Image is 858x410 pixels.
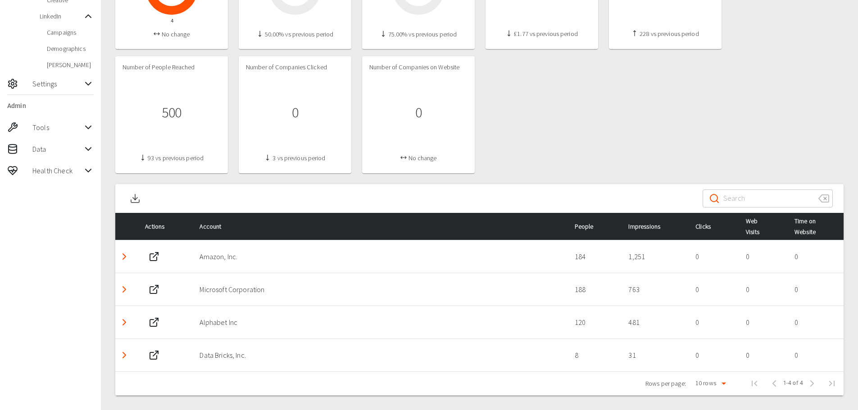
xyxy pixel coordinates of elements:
span: Web Visits [746,216,776,237]
p: Amazon, Inc. [200,251,560,262]
p: 1,251 [628,251,681,262]
p: 8 [575,350,614,360]
button: Web Site [145,346,163,364]
span: People [575,221,608,232]
div: Account [200,221,560,232]
span: Clicks [695,221,725,232]
span: Health Check [32,165,83,176]
h4: 50.00% vs previous period [246,31,344,39]
p: 0 [695,317,731,328]
span: Campaigns [47,28,94,37]
span: LinkedIn [40,12,83,21]
input: Search [723,186,811,211]
span: [PERSON_NAME] [47,60,94,69]
p: 0 [746,284,780,295]
p: Microsoft Corporation [200,284,560,295]
h1: 0 [415,104,422,121]
p: 0 [695,350,731,360]
p: 0 [794,317,836,328]
span: Last Page [821,373,843,394]
div: 10 rows [693,378,718,387]
button: Detail panel visibility toggle [115,280,133,298]
button: Web Site [145,313,163,331]
div: People [575,221,614,232]
p: Data Bricks, Inc. [200,350,560,360]
span: Next Page [803,374,821,392]
button: Detail panel visibility toggle [115,313,133,331]
p: 0 [695,284,731,295]
svg: Search [709,193,720,204]
h1: 500 [162,104,182,121]
h4: Number of Companies on Website [369,63,468,72]
p: 0 [695,251,731,262]
span: 1-4 of 4 [783,379,803,388]
button: Web Site [145,248,163,266]
span: Data [32,144,83,154]
p: Alphabet Inc [200,317,560,328]
h4: 228 vs previous period [616,30,714,38]
h4: No change [123,31,221,39]
button: Download [126,184,144,213]
div: Impressions [628,221,681,232]
h1: 0 [292,104,299,121]
button: Detail panel visibility toggle [115,248,133,266]
span: First Page [744,373,765,394]
h4: £1.77 vs previous period [493,30,591,38]
h4: 93 vs previous period [123,154,221,162]
p: 763 [628,284,681,295]
p: 31 [628,350,681,360]
p: 0 [746,317,780,328]
h4: Number of Companies Clicked [246,63,344,72]
p: 184 [575,251,614,262]
span: Impressions [628,221,675,232]
span: Time on Website [794,216,832,237]
p: Rows per page: [645,379,686,388]
div: Actions [145,221,185,232]
p: 481 [628,317,681,328]
p: 188 [575,284,614,295]
div: 10 rows [690,377,729,390]
div: Web Visits [746,216,780,237]
p: 0 [746,251,780,262]
div: Time on Website [794,216,836,237]
button: Web Site [145,280,163,298]
p: 0 [794,350,836,360]
span: Demographics [47,44,94,53]
div: Clicks [695,221,731,232]
button: Detail panel visibility toggle [115,346,133,364]
h4: 75.00% vs previous period [369,31,468,39]
span: Account [200,221,236,232]
h4: 3 vs previous period [246,154,344,162]
p: 0 [794,284,836,295]
span: Previous Page [765,374,783,392]
p: 0 [746,350,780,360]
h4: Number of People Reached [123,63,221,72]
h4: No change [369,154,468,162]
span: Actions [145,221,179,232]
span: Tools [32,122,83,133]
span: Settings [32,78,83,89]
p: 0 [794,251,836,262]
tspan: 4 [171,18,173,23]
p: 120 [575,317,614,328]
